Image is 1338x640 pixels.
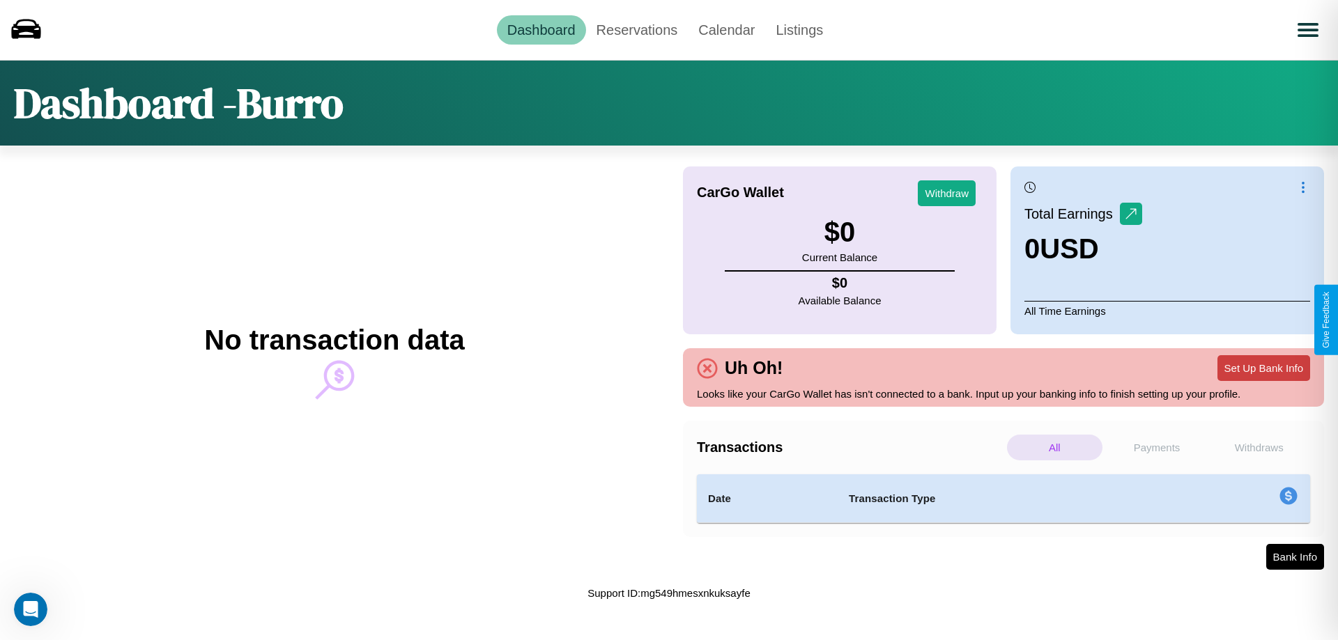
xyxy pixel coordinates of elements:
[204,325,464,356] h2: No transaction data
[1321,292,1331,348] div: Give Feedback
[1217,355,1310,381] button: Set Up Bank Info
[586,15,689,45] a: Reservations
[849,490,1165,507] h4: Transaction Type
[765,15,833,45] a: Listings
[1024,233,1142,265] h3: 0 USD
[1024,201,1120,226] p: Total Earnings
[708,490,826,507] h4: Date
[1266,544,1324,570] button: Bank Info
[1109,435,1205,460] p: Payments
[802,217,877,248] h3: $ 0
[688,15,765,45] a: Calendar
[587,584,750,602] p: Support ID: mg549hmesxnkuksayfe
[1024,301,1310,320] p: All Time Earnings
[14,75,344,132] h1: Dashboard - Burro
[799,275,882,291] h4: $ 0
[697,474,1310,523] table: simple table
[802,248,877,267] p: Current Balance
[697,439,1003,455] h4: Transactions
[918,180,976,206] button: Withdraw
[697,384,1310,403] p: Looks like your CarGo Wallet has isn't connected to a bank. Input up your banking info to finish ...
[14,593,47,626] iframe: Intercom live chat
[697,185,784,201] h4: CarGo Wallet
[718,358,790,378] h4: Uh Oh!
[1007,435,1102,460] p: All
[799,291,882,310] p: Available Balance
[497,15,586,45] a: Dashboard
[1289,10,1328,49] button: Open menu
[1211,435,1307,460] p: Withdraws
